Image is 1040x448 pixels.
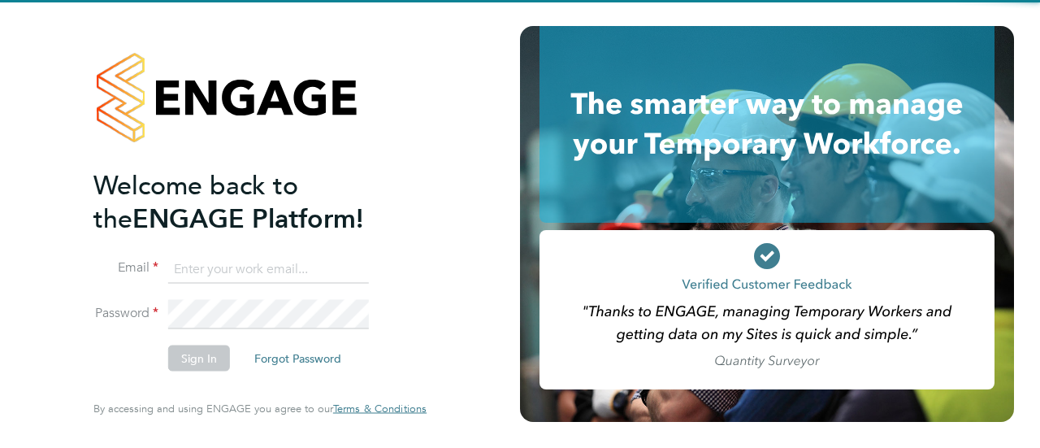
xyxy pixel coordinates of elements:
[93,168,410,235] h2: ENGAGE Platform!
[93,305,158,322] label: Password
[93,169,298,234] span: Welcome back to the
[93,259,158,276] label: Email
[333,402,427,415] span: Terms & Conditions
[241,346,354,372] button: Forgot Password
[333,402,427,415] a: Terms & Conditions
[168,254,369,284] input: Enter your work email...
[93,402,427,415] span: By accessing and using ENGAGE you agree to our
[168,346,230,372] button: Sign In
